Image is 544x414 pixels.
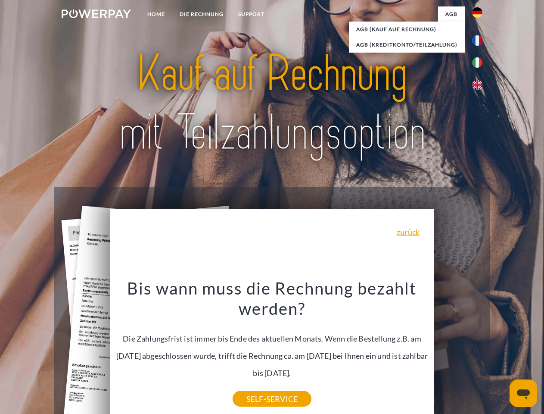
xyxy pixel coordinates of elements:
[349,37,465,53] a: AGB (Kreditkonto/Teilzahlung)
[438,6,465,22] a: agb
[140,6,172,22] a: Home
[472,35,482,46] img: fr
[472,7,482,18] img: de
[115,278,429,399] div: Die Zahlungsfrist ist immer bis Ende des aktuellen Monats. Wenn die Bestellung z.B. am [DATE] abg...
[82,41,462,165] img: title-powerpay_de.svg
[472,57,482,68] img: it
[349,22,465,37] a: AGB (Kauf auf Rechnung)
[62,9,131,18] img: logo-powerpay-white.svg
[231,6,272,22] a: SUPPORT
[115,278,429,319] h3: Bis wann muss die Rechnung bezahlt werden?
[233,391,311,407] a: SELF-SERVICE
[172,6,231,22] a: DIE RECHNUNG
[397,228,420,236] a: zurück
[472,80,482,90] img: en
[510,379,537,407] iframe: Schaltfläche zum Öffnen des Messaging-Fensters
